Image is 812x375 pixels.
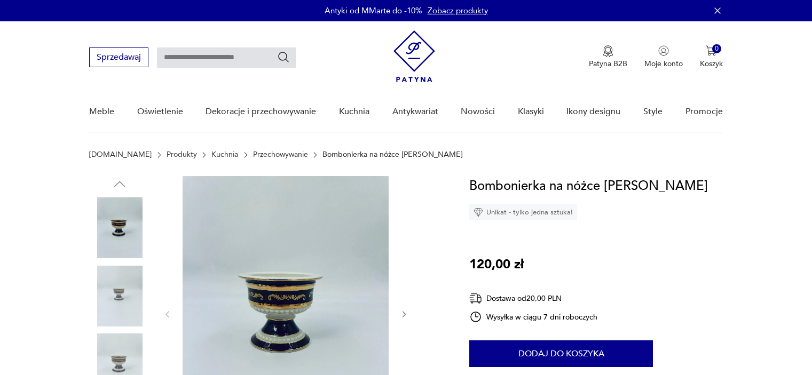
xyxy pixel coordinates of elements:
a: Nowości [461,91,495,132]
h1: Bombonierka na nóżce [PERSON_NAME] [469,176,708,196]
a: Promocje [685,91,723,132]
img: Ikona medalu [603,45,613,57]
img: Zdjęcie produktu Bombonierka na nóżce Klaus Cutik Kups [89,197,150,258]
img: Ikona koszyka [706,45,716,56]
a: Klasyki [518,91,544,132]
p: Antyki od MMarte do -10% [325,5,422,16]
a: Antykwariat [392,91,438,132]
a: Oświetlenie [137,91,183,132]
p: Patyna B2B [589,59,627,69]
img: Zdjęcie produktu Bombonierka na nóżce Klaus Cutik Kups [89,266,150,326]
a: Style [643,91,663,132]
a: Ikonka użytkownikaMoje konto [644,45,683,69]
img: Patyna - sklep z meblami i dekoracjami vintage [393,30,435,82]
button: Dodaj do koszyka [469,340,653,367]
a: Kuchnia [211,150,238,159]
a: Produkty [167,150,197,159]
a: Zobacz produkty [428,5,488,16]
img: Ikonka użytkownika [658,45,669,56]
a: Kuchnia [339,91,369,132]
button: Szukaj [277,51,290,63]
button: Patyna B2B [589,45,627,69]
p: Koszyk [700,59,723,69]
a: Meble [89,91,114,132]
button: Sprzedawaj [89,47,148,67]
a: Sprzedawaj [89,54,148,62]
a: [DOMAIN_NAME] [89,150,152,159]
p: Moje konto [644,59,683,69]
div: Unikat - tylko jedna sztuka! [469,204,577,220]
a: Dekoracje i przechowywanie [206,91,316,132]
a: Przechowywanie [253,150,308,159]
a: Ikona medaluPatyna B2B [589,45,627,69]
p: 120,00 zł [469,254,524,275]
a: Ikony designu [566,91,620,132]
div: Wysyłka w ciągu 7 dni roboczych [469,310,597,323]
img: Ikona dostawy [469,292,482,305]
button: Moje konto [644,45,683,69]
div: 0 [712,44,721,53]
button: 0Koszyk [700,45,723,69]
p: Bombonierka na nóżce [PERSON_NAME] [322,150,463,159]
img: Ikona diamentu [474,208,483,217]
div: Dostawa od 20,00 PLN [469,292,597,305]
